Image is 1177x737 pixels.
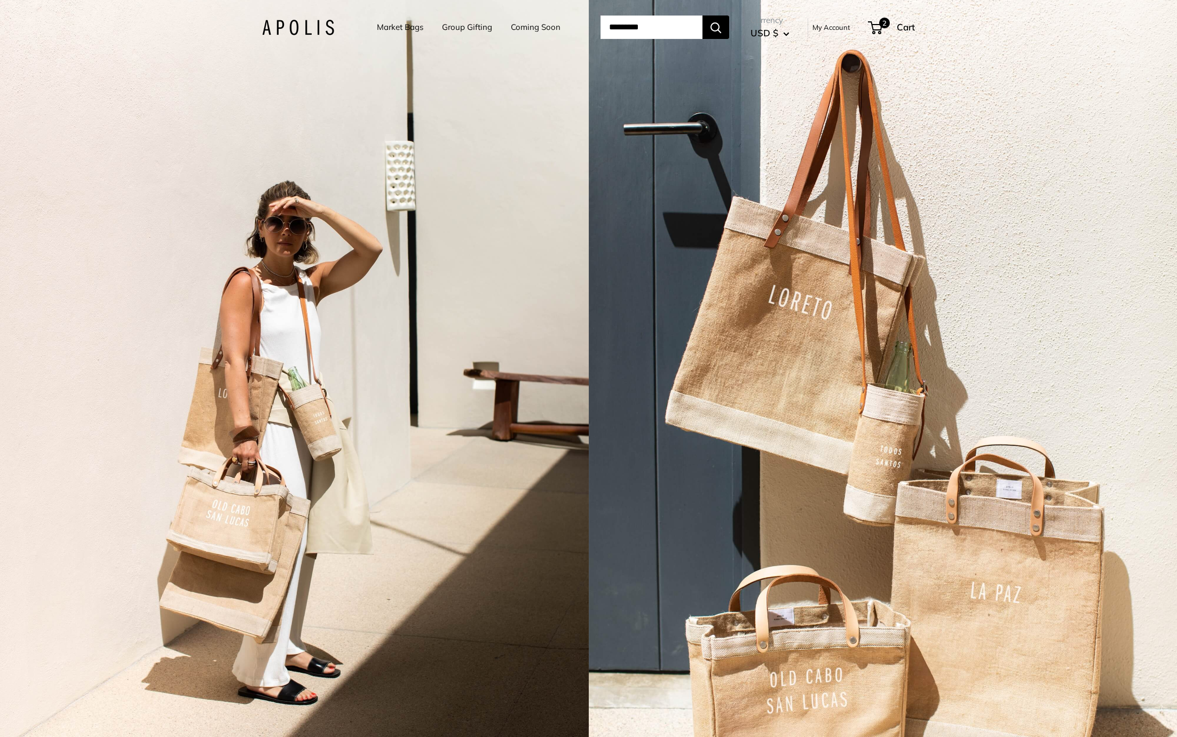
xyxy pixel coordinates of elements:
[377,20,423,35] a: Market Bags
[702,15,729,39] button: Search
[879,18,890,28] span: 2
[442,20,492,35] a: Group Gifting
[601,15,702,39] input: Search...
[812,21,850,34] a: My Account
[869,19,915,36] a: 2 Cart
[751,27,778,38] span: USD $
[897,21,915,33] span: Cart
[751,25,789,42] button: USD $
[751,13,789,28] span: Currency
[511,20,560,35] a: Coming Soon
[262,20,334,35] img: Apolis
